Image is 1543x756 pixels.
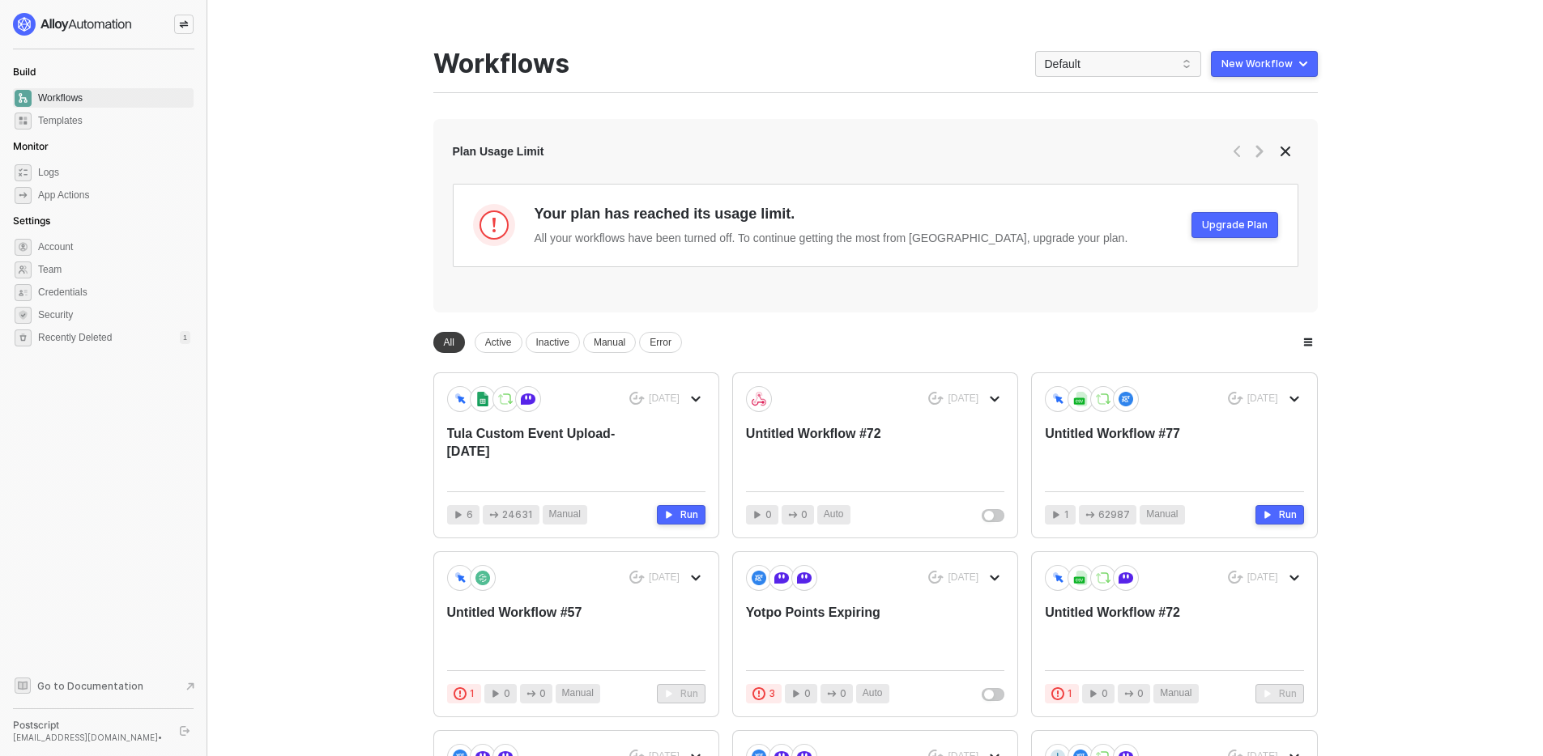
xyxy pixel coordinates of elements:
span: Auto [863,686,883,701]
span: icon-success-page [928,571,944,584]
div: All your workflows have been turned off. To continue getting the most from [GEOGRAPHIC_DATA], upg... [535,231,1128,247]
img: icon [1096,392,1110,406]
span: Logs [38,163,190,182]
span: Account [38,237,190,257]
img: icon [498,392,513,406]
span: Workflows [38,88,190,108]
span: Credentials [38,282,190,302]
div: [DATE] [649,571,680,584]
div: Untitled Workflow #57 [447,604,654,657]
span: 0 [765,507,772,522]
div: Inactive [526,332,580,353]
div: [DATE] [1247,571,1278,584]
span: documentation [15,677,31,694]
span: 1 [470,686,475,701]
span: icon-app-actions [489,510,499,520]
span: 6 [467,507,473,522]
button: Run [1255,505,1304,525]
div: 1 [180,331,190,344]
img: icon [521,392,535,406]
span: icon-app-actions [827,689,837,699]
span: team [15,261,32,278]
div: Run [680,508,698,521]
span: icon-success-page [928,392,944,406]
div: Untitled Workflow #77 [1045,425,1251,478]
span: 24631 [502,507,533,522]
span: icon-arrow-down [691,573,701,583]
button: Run [1255,684,1304,703]
span: icon-app-actions [526,689,536,699]
span: icon-app-actions [788,510,798,520]
span: Default [1045,52,1191,76]
div: New Workflow [1221,57,1293,70]
span: icon-app-actions [1124,689,1134,699]
img: icon [453,571,467,584]
img: icon [752,571,766,585]
span: security [15,307,32,324]
img: icon [1119,392,1133,406]
div: [EMAIL_ADDRESS][DOMAIN_NAME] • [13,732,165,743]
span: 3 [769,686,775,701]
div: [DATE] [948,392,978,406]
span: icon-success-page [1228,571,1243,584]
span: icon-swap [179,19,189,29]
img: warning-plan-upgrade [473,204,515,246]
img: icon [453,392,467,406]
img: icon [1051,571,1065,584]
img: icon [475,571,490,585]
span: 0 [504,686,510,701]
span: icon-arrow-down [990,394,1000,404]
img: icon [1051,392,1065,406]
div: Manual [583,332,636,353]
span: 0 [1102,686,1108,701]
img: icon [1096,571,1110,585]
img: icon [1073,571,1088,585]
img: icon [475,392,490,406]
div: Plan Usage Limit [453,143,544,159]
span: Manual [549,507,581,522]
span: icon-success-page [1228,392,1243,406]
div: Untitled Workflow #72 [1045,604,1251,657]
span: Templates [38,111,190,130]
div: Upgrade Plan [1202,219,1268,231]
button: New Workflow [1211,51,1318,77]
span: icon-arrow-down [1289,573,1299,583]
div: [DATE] [948,571,978,584]
div: Active [475,332,522,353]
img: icon [1073,392,1088,406]
span: Settings [13,214,50,227]
img: icon [797,571,812,585]
span: settings [15,329,32,346]
div: Postscript [13,719,165,732]
span: icon-success-page [629,392,645,406]
span: Go to Documentation [37,679,143,693]
span: logout [180,726,190,736]
div: Untitled Workflow #72 [746,425,953,478]
div: Run [1279,508,1297,521]
img: icon [752,392,766,406]
span: 0 [804,686,811,701]
span: icon-arrow-left [1230,145,1243,158]
span: Manual [1146,507,1178,522]
div: [DATE] [649,392,680,406]
span: settings [15,239,32,256]
span: credentials [15,284,32,301]
img: logo [13,13,133,36]
span: Manual [562,686,594,701]
span: Build [13,66,36,78]
span: document-arrow [182,678,198,694]
span: 0 [539,686,546,701]
div: Your plan has reached its usage limit. [535,204,1128,224]
span: 0 [801,507,808,522]
button: Upgrade Plan [1191,212,1278,238]
a: logo [13,13,194,36]
span: Auto [824,507,844,522]
button: Run [657,505,705,525]
span: icon-app-actions [15,187,32,204]
span: 1 [1064,507,1069,522]
img: icon [1119,571,1133,585]
span: Security [38,305,190,325]
span: Recently Deleted [38,331,112,345]
span: icon-arrow-down [1289,394,1299,404]
div: [DATE] [1247,392,1278,406]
